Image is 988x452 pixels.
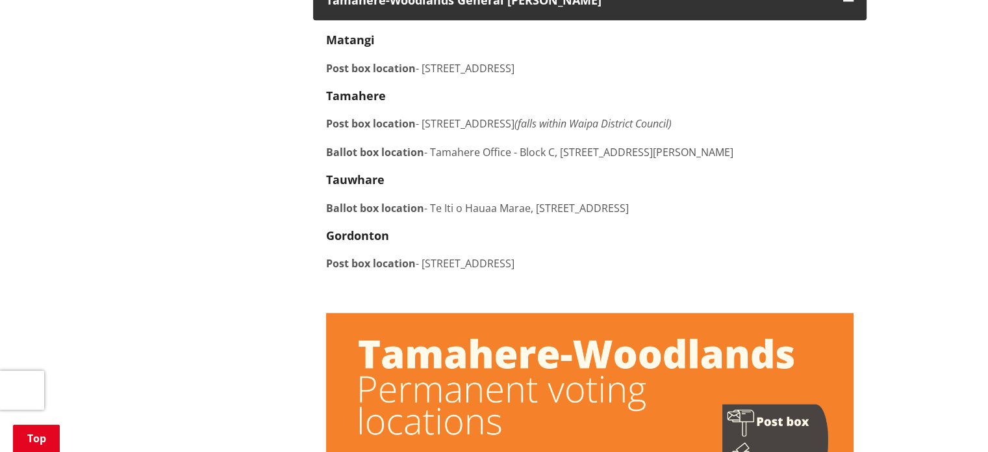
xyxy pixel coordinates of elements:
strong: Ballot box location [326,145,424,159]
p: - [STREET_ADDRESS] [326,256,854,271]
a: Top [13,425,60,452]
p: - [STREET_ADDRESS] [326,116,854,131]
strong: Post box location [326,116,416,131]
p: - Tamahere Office - Block C, [STREET_ADDRESS][PERSON_NAME] [326,144,854,160]
p: - Te Iti o Hauaa Marae, [STREET_ADDRESS] [326,200,854,216]
em: (falls within Waipa District Council) [514,116,672,131]
strong: Post box location [326,61,416,75]
strong: Gordonton [326,228,389,243]
p: - [STREET_ADDRESS] [326,60,854,76]
strong: Tauwhare [326,172,385,187]
strong: Post box location [326,256,416,271]
strong: Tamahere [326,88,386,103]
iframe: Messenger Launcher [928,397,975,444]
strong: Matangi [326,32,375,47]
strong: Ballot box location [326,201,424,215]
